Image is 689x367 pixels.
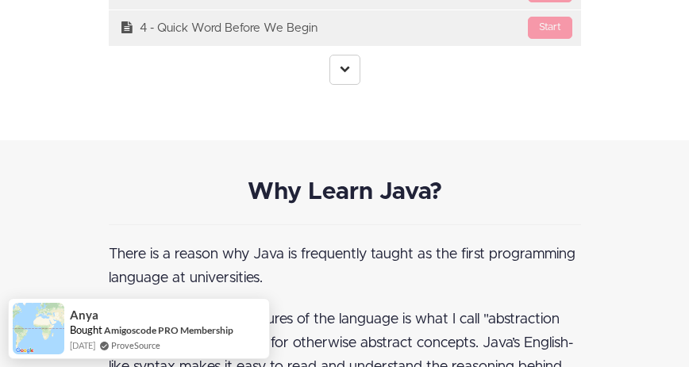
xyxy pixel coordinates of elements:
a: Amigoscode PRO Membership [104,323,233,337]
img: provesource social proof notification image [13,303,64,354]
a: ProveSource [111,338,160,352]
span: Anya [70,308,98,322]
strong: Why Learn Java? [248,180,442,204]
span: [DATE] [70,338,95,352]
span: There is a reason why Java is frequently taught as the first programming language at universities. [109,247,575,285]
a: Start4 - Quick Word Before We Begin [109,10,581,46]
span: Bought [70,323,102,336]
div: Start [528,17,572,39]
